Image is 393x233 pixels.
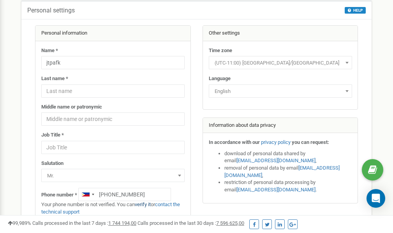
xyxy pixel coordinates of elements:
[78,188,171,201] input: +1-800-555-55-55
[209,139,260,145] strong: In accordance with our
[209,84,352,98] span: English
[35,26,190,41] div: Personal information
[292,139,329,145] strong: you can request:
[135,201,151,207] a: verify it
[367,189,385,208] div: Open Intercom Messenger
[224,165,340,178] a: [EMAIL_ADDRESS][DOMAIN_NAME]
[236,187,315,193] a: [EMAIL_ADDRESS][DOMAIN_NAME]
[41,103,102,111] label: Middle name or patronymic
[209,47,232,54] label: Time zone
[224,179,352,193] li: restriction of personal data processing by email .
[203,26,358,41] div: Other settings
[41,131,64,139] label: Job Title *
[224,165,352,179] li: removal of personal data by email ,
[236,158,315,163] a: [EMAIL_ADDRESS][DOMAIN_NAME]
[41,56,185,69] input: Name
[27,7,75,14] h5: Personal settings
[224,150,352,165] li: download of personal data shared by email ,
[108,220,136,226] u: 1 744 194,00
[209,56,352,69] span: (UTC-11:00) Pacific/Midway
[211,58,349,68] span: (UTC-11:00) Pacific/Midway
[345,7,366,14] button: HELP
[41,201,180,215] a: contact the technical support
[41,169,185,182] span: Mr.
[41,191,77,199] label: Phone number *
[32,220,136,226] span: Calls processed in the last 7 days :
[41,160,63,167] label: Salutation
[209,75,231,82] label: Language
[41,84,185,98] input: Last name
[41,47,58,54] label: Name *
[261,139,291,145] a: privacy policy
[44,170,182,181] span: Mr.
[137,220,244,226] span: Calls processed in the last 30 days :
[211,86,349,97] span: English
[216,220,244,226] u: 7 596 625,00
[41,75,68,82] label: Last name *
[203,118,358,133] div: Information about data privacy
[41,201,185,215] p: Your phone number is not verified. You can or
[8,220,31,226] span: 99,989%
[41,112,185,126] input: Middle name or patronymic
[41,141,185,154] input: Job Title
[79,188,97,201] div: Telephone country code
